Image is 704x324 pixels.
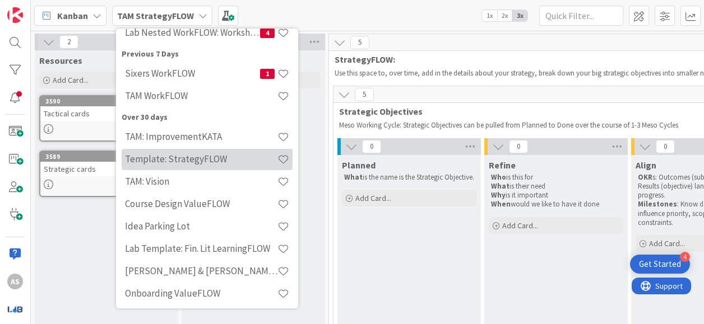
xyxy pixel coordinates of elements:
span: Add Card... [355,193,391,203]
div: Previous 7 Days [122,48,293,60]
span: 4 [260,28,275,38]
h4: Lab Nested WorkFLOW: Workshop [125,27,260,38]
strong: Milestones [638,199,677,209]
h4: TAM WorkFLOW [125,90,277,101]
div: 3590Tactical cards [40,96,173,121]
strong: What [491,181,510,191]
div: 4 [680,252,690,262]
p: is this for [491,173,621,182]
span: 0 [362,140,381,153]
span: 1 [260,69,275,79]
span: 2x [497,10,512,21]
h4: TAM: ImprovementKATA [125,131,277,142]
span: Resources [39,55,82,66]
b: TAM StrategyFLOW [117,10,194,21]
h4: [PERSON_NAME] & [PERSON_NAME]: New team WorkFLOW [125,265,277,276]
input: Quick Filter... [539,6,623,26]
span: Add Card... [502,220,538,231]
div: 3590 [40,96,173,106]
div: 3589 [45,153,173,161]
strong: What [344,172,363,182]
span: Refine [489,159,516,171]
p: is it important [491,191,621,200]
h4: Onboarding ValueFLOW [125,288,277,299]
span: 0 [509,140,528,153]
span: Kanban [57,9,88,22]
p: is their need [491,182,621,191]
p: would we like to have it done [491,200,621,209]
h4: Idea Parking Lot [125,220,277,232]
strong: Why [491,190,506,200]
div: 3590 [45,97,173,105]
img: Visit kanbanzone.com [7,7,23,23]
div: Get Started [639,259,681,270]
span: 0 [656,140,675,153]
span: 2 [59,35,78,49]
h4: Course Design ValueFLOW [125,198,277,209]
span: Planned [342,159,376,171]
span: Align [636,159,656,171]
span: 3x [512,10,527,21]
div: Over 30 days [122,111,293,123]
div: Strategic cards [40,162,173,176]
div: Open Get Started checklist, remaining modules: 4 [630,255,690,274]
span: 5 [355,88,374,101]
div: 3589 [40,152,173,162]
h4: Sixers WorkFLOW [125,68,260,79]
strong: OKR [638,172,652,182]
strong: When [491,199,511,209]
span: 1x [482,10,497,21]
h4: Lab Template: Fin. Lit LearningFLOW [125,243,277,254]
h4: TAM: Vision [125,176,277,187]
span: Support [24,2,51,15]
div: AS [7,274,23,289]
span: 5 [350,36,369,49]
p: is the name is the Strategic Objective. [344,173,474,182]
a: 3590Tactical cards [39,95,174,142]
div: 3589Strategic cards [40,152,173,176]
span: Add Card... [649,238,685,248]
span: Add Card... [53,75,89,85]
h4: Template: StrategyFLOW [125,153,277,165]
a: 3589Strategic cards [39,151,174,197]
div: Tactical cards [40,106,173,121]
strong: Who [491,172,506,182]
img: avatar [7,301,23,317]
